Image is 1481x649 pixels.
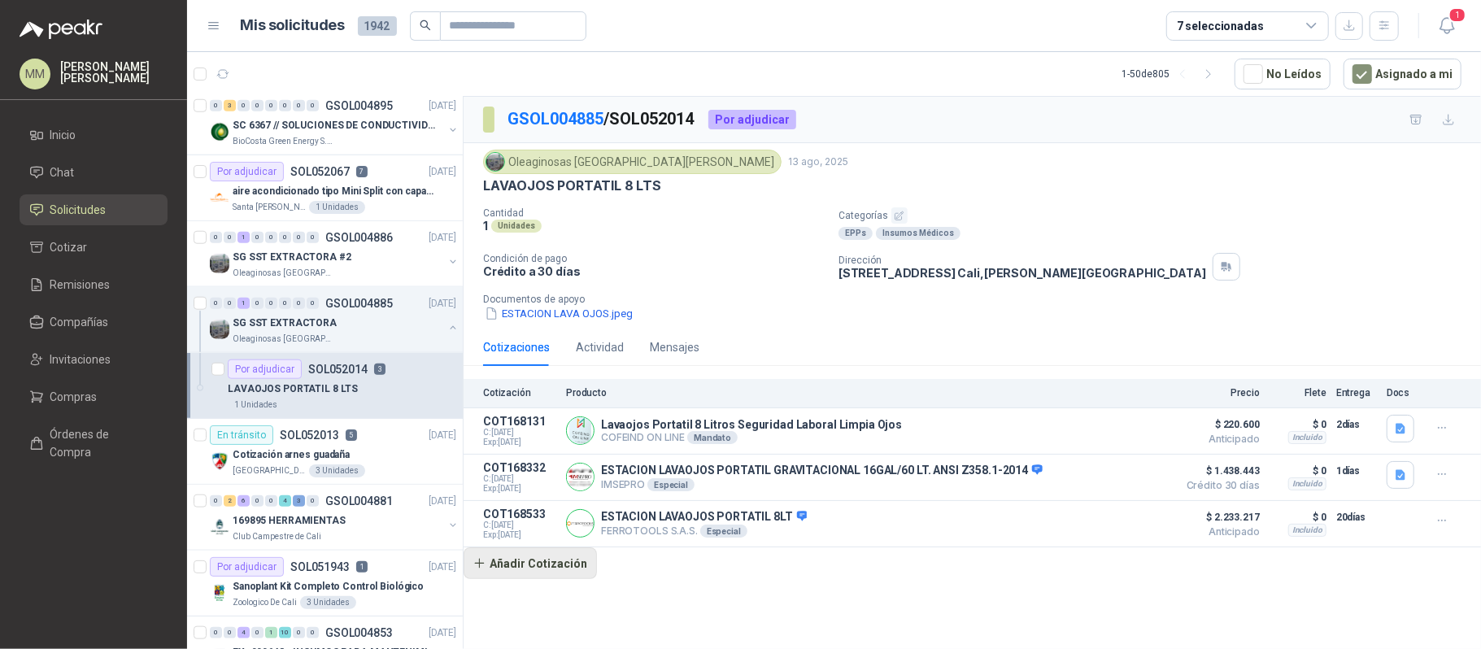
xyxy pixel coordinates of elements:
span: Exp: [DATE] [483,484,556,494]
img: Company Logo [210,583,229,603]
p: 2 días [1336,415,1377,434]
div: Por adjudicar [228,359,302,379]
button: Añadir Cotización [464,547,597,580]
div: 0 [224,298,236,309]
img: Company Logo [210,451,229,471]
p: SG SST EXTRACTORA #2 [233,250,351,265]
p: LAVAOJOS PORTATIL 8 LTS [483,177,661,194]
div: 0 [210,232,222,243]
p: IMSEPRO [601,478,1043,491]
a: Chat [20,157,168,188]
div: MM [20,59,50,89]
p: [DATE] [429,296,456,311]
p: [GEOGRAPHIC_DATA][PERSON_NAME] [233,464,306,477]
div: Mensajes [650,338,699,356]
div: 6 [237,495,250,507]
span: Solicitudes [50,201,107,219]
div: Insumos Médicos [876,227,960,240]
p: SOL052067 [290,166,350,177]
img: Company Logo [210,188,229,207]
span: search [420,20,431,31]
p: Documentos de apoyo [483,294,1474,305]
p: Categorías [839,207,1474,224]
div: 0 [293,100,305,111]
div: 0 [265,232,277,243]
div: 10 [279,627,291,638]
div: Cotizaciones [483,338,550,356]
p: COT168533 [483,507,556,521]
div: 0 [307,100,319,111]
span: Invitaciones [50,351,111,368]
p: SOL052013 [280,429,339,441]
div: 1 [265,627,277,638]
div: 7 seleccionadas [1177,17,1264,35]
p: 1 días [1336,461,1377,481]
div: Especial [700,525,747,538]
p: $ 0 [1270,415,1326,434]
div: 0 [251,495,264,507]
div: 0 [251,232,264,243]
img: Company Logo [567,417,594,444]
div: 1 Unidades [309,201,365,214]
div: 0 [307,232,319,243]
p: ESTACION LAVAOJOS PORTATIL 8LT [601,510,807,525]
div: Por adjudicar [210,557,284,577]
p: 1 [356,561,368,573]
p: Lavaojos Portatil 8 Litros Seguridad Laboral Limpia Ojos [601,418,902,431]
span: Órdenes de Compra [50,425,152,461]
span: Compras [50,388,98,406]
img: Logo peakr [20,20,102,39]
p: Oleaginosas [GEOGRAPHIC_DATA][PERSON_NAME] [233,333,335,346]
p: Oleaginosas [GEOGRAPHIC_DATA][PERSON_NAME] [233,267,335,280]
span: Chat [50,163,75,181]
span: $ 220.600 [1178,415,1260,434]
div: 0 [307,495,319,507]
a: Compras [20,381,168,412]
span: C: [DATE] [483,474,556,484]
div: 0 [210,100,222,111]
a: Por adjudicarSOL0519431[DATE] Company LogoSanoplant Kit Completo Control BiológicoZoologico De Ca... [187,551,463,616]
span: $ 2.233.217 [1178,507,1260,527]
p: [DATE] [429,560,456,575]
span: Exp: [DATE] [483,530,556,540]
div: 0 [210,298,222,309]
p: 7 [356,166,368,177]
div: 4 [237,627,250,638]
p: Flete [1270,387,1326,399]
p: GSOL004895 [325,100,393,111]
div: 0 [224,627,236,638]
div: 1 Unidades [228,399,284,412]
span: Inicio [50,126,76,144]
span: 1942 [358,16,397,36]
p: GSOL004853 [325,627,393,638]
p: [DATE] [429,428,456,443]
img: Company Logo [567,464,594,490]
div: 3 [224,100,236,111]
div: 0 [224,232,236,243]
p: Sanoplant Kit Completo Control Biológico [233,579,424,595]
p: Cantidad [483,207,825,219]
p: ESTACION LAVAOJOS PORTATIL GRAVITACIONAL 16GAL/60 LT. ANSI Z358.1-2014 [601,464,1043,478]
span: C: [DATE] [483,428,556,438]
div: 1 - 50 de 805 [1122,61,1222,87]
div: En tránsito [210,425,273,445]
p: Precio [1178,387,1260,399]
a: 0 0 1 0 0 0 0 0 GSOL004886[DATE] Company LogoSG SST EXTRACTORA #2Oleaginosas [GEOGRAPHIC_DATA][PE... [210,228,460,280]
div: 1 [237,232,250,243]
p: GSOL004886 [325,232,393,243]
div: 3 Unidades [309,464,365,477]
p: [PERSON_NAME] [PERSON_NAME] [60,61,168,84]
p: SOL052014 [308,364,368,375]
p: Producto [566,387,1169,399]
a: Por adjudicarSOL0520143LAVAOJOS PORTATIL 8 LTS1 Unidades [187,353,463,419]
p: FERROTOOLS S.A.S. [601,525,807,538]
p: LAVAOJOS PORTATIL 8 LTS [228,381,358,397]
div: Incluido [1288,477,1326,490]
p: 3 [374,364,385,375]
div: 0 [293,232,305,243]
div: 4 [279,495,291,507]
p: 169895 HERRAMIENTAS [233,513,346,529]
div: 0 [265,100,277,111]
div: 0 [279,232,291,243]
p: [DATE] [429,164,456,180]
